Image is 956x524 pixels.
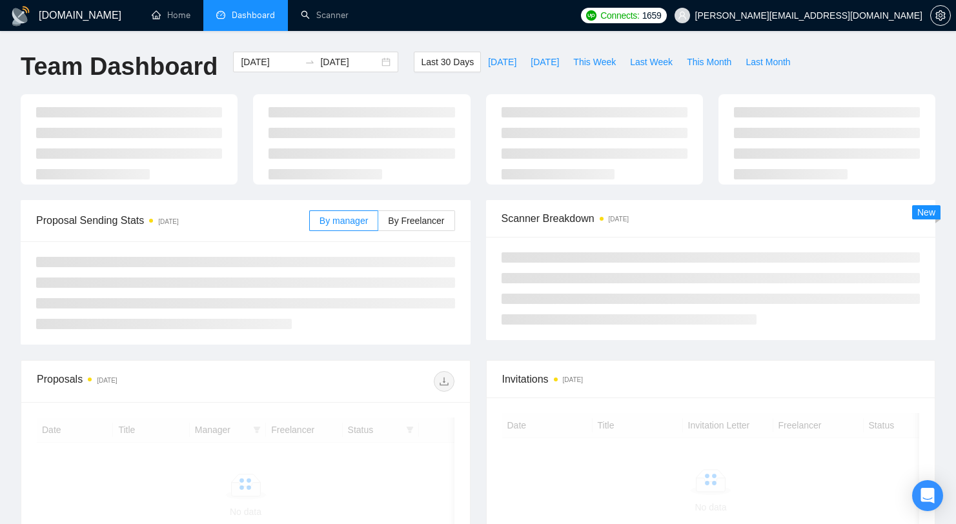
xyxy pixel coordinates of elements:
[600,8,639,23] span: Connects:
[414,52,481,72] button: Last 30 Days
[36,212,309,228] span: Proposal Sending Stats
[586,10,596,21] img: upwork-logo.png
[502,371,920,387] span: Invitations
[912,480,943,511] div: Open Intercom Messenger
[738,52,797,72] button: Last Month
[158,218,178,225] time: [DATE]
[680,52,738,72] button: This Month
[21,52,218,82] h1: Team Dashboard
[642,8,662,23] span: 1659
[241,55,300,69] input: Start date
[320,216,368,226] span: By manager
[746,55,790,69] span: Last Month
[678,11,687,20] span: user
[152,10,190,21] a: homeHome
[609,216,629,223] time: [DATE]
[630,55,673,69] span: Last Week
[502,210,920,227] span: Scanner Breakdown
[305,57,315,67] span: swap-right
[37,371,245,392] div: Proposals
[481,52,524,72] button: [DATE]
[216,10,225,19] span: dashboard
[524,52,566,72] button: [DATE]
[232,10,275,21] span: Dashboard
[566,52,623,72] button: This Week
[623,52,680,72] button: Last Week
[917,207,935,217] span: New
[305,57,315,67] span: to
[488,55,516,69] span: [DATE]
[563,376,583,383] time: [DATE]
[301,10,349,21] a: searchScanner
[388,216,444,226] span: By Freelancer
[320,55,379,69] input: End date
[930,5,951,26] button: setting
[97,377,117,384] time: [DATE]
[930,10,951,21] a: setting
[573,55,616,69] span: This Week
[687,55,731,69] span: This Month
[10,6,31,26] img: logo
[531,55,559,69] span: [DATE]
[421,55,474,69] span: Last 30 Days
